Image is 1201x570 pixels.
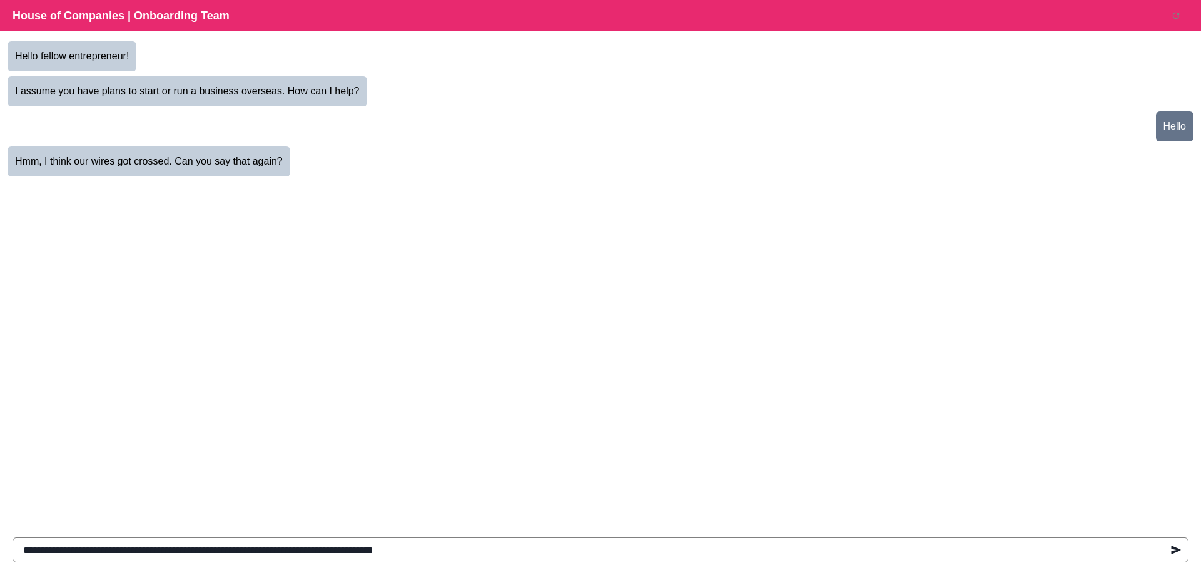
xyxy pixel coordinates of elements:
p: Hmm, I think our wires got crossed. Can you say that again? [15,154,283,169]
p: I assume you have plans to start or run a business overseas. How can I help? [15,84,360,99]
button: Reset [1163,3,1188,28]
p: Hello [1163,119,1186,134]
p: Hello fellow entrepreneur! [15,49,129,64]
p: House of Companies | Onboarding Team [13,8,247,24]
